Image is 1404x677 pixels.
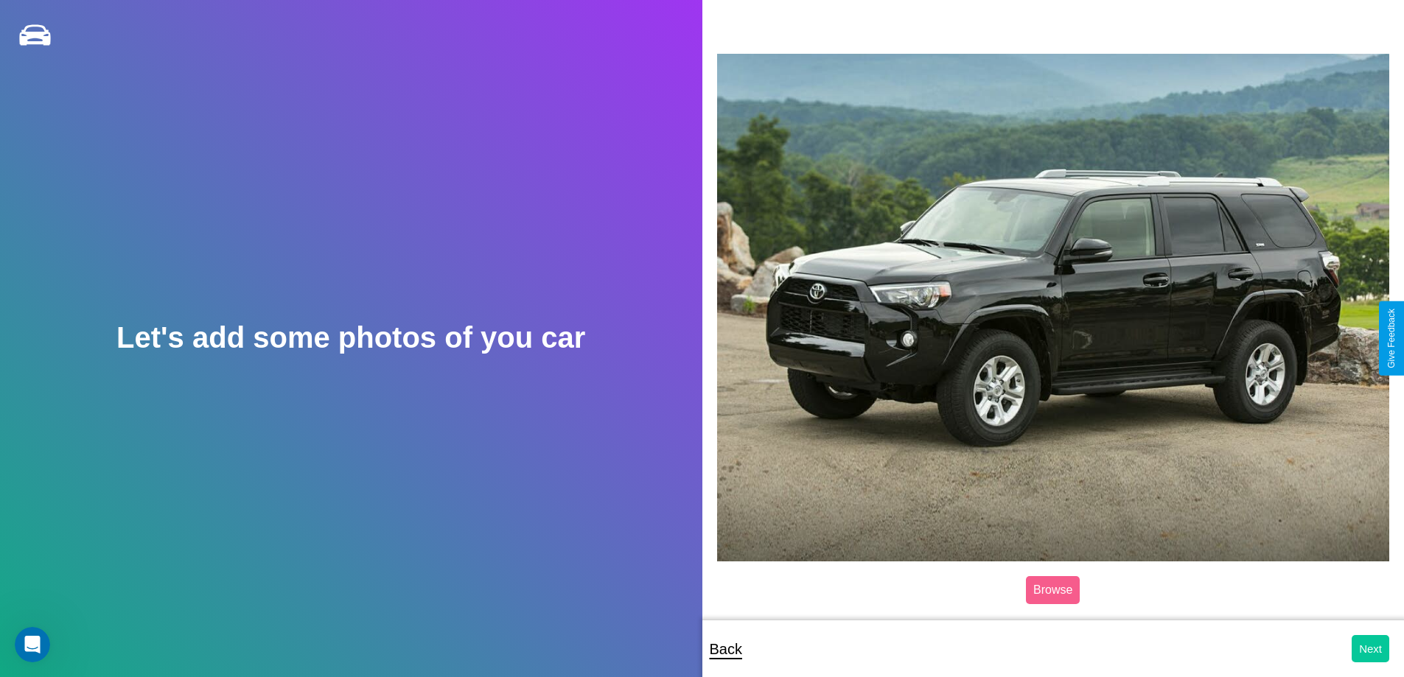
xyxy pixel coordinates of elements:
label: Browse [1026,576,1080,604]
h2: Let's add some photos of you car [116,321,585,354]
button: Next [1352,635,1389,662]
div: Give Feedback [1386,309,1397,368]
img: posted [717,54,1390,561]
iframe: Intercom live chat [15,627,50,662]
p: Back [710,636,742,662]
